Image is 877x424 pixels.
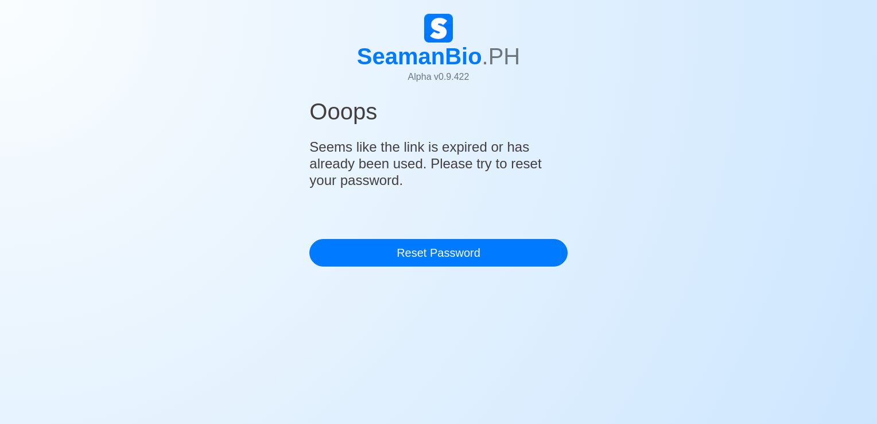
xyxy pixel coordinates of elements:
p: Alpha v 0.9.422 [357,70,521,84]
img: Logo [424,14,453,43]
span: .PH [482,44,521,69]
h4: Seems like the link is expired or has already been used. Please try to reset your password. [309,134,567,193]
a: Reset Password [309,239,567,267]
h1: SeamanBio [357,43,521,70]
a: SeamanBio.PHAlpha v0.9.422 [357,14,521,93]
h1: Ooops [309,98,567,130]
